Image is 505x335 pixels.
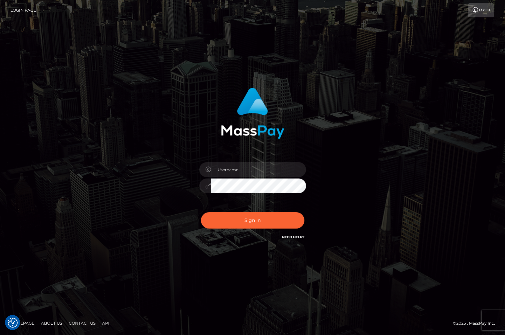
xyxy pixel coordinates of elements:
[282,235,304,239] a: Need Help?
[10,3,36,17] a: Login Page
[8,318,18,328] button: Consent Preferences
[8,318,18,328] img: Revisit consent button
[211,162,306,177] input: Username...
[38,318,65,328] a: About Us
[221,88,284,139] img: MassPay Login
[453,320,500,327] div: © 2025 , MassPay Inc.
[66,318,98,328] a: Contact Us
[99,318,112,328] a: API
[7,318,37,328] a: Homepage
[468,3,494,17] a: Login
[201,212,304,229] button: Sign in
